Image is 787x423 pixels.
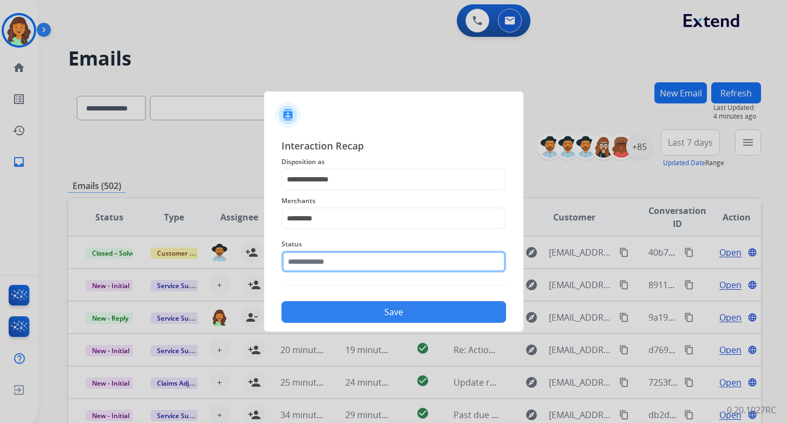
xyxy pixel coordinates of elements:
span: Interaction Recap [281,138,506,155]
img: contact-recap-line.svg [281,285,506,286]
p: 0.20.1027RC [727,404,776,417]
span: Disposition as [281,155,506,168]
button: Save [281,301,506,323]
span: Merchants [281,194,506,207]
span: Status [281,238,506,251]
img: contactIcon [275,102,301,128]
